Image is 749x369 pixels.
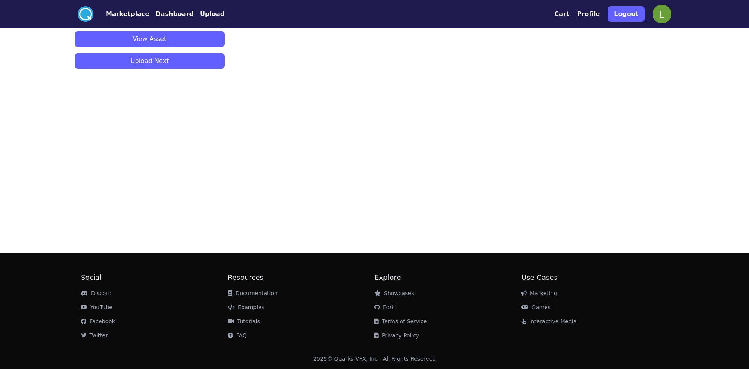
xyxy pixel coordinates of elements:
img: profile [653,5,671,23]
a: Examples [228,304,264,310]
a: Documentation [228,290,278,296]
a: Marketing [521,290,557,296]
h2: Use Cases [521,272,668,283]
a: Terms of Service [374,318,427,324]
div: 2025 © Quarks VFX, Inc - All Rights Reserved [313,355,436,363]
button: Upload [200,9,225,19]
button: View Asset [75,31,225,47]
a: Logout [608,3,645,25]
a: Facebook [81,318,115,324]
button: Upload Next [75,53,225,69]
button: Logout [608,6,645,22]
a: Dashboard [149,9,194,19]
h2: Social [81,272,228,283]
a: Fork [374,304,395,310]
a: Privacy Policy [374,332,419,339]
h2: Resources [228,272,374,283]
a: Twitter [81,332,108,339]
button: Profile [577,9,600,19]
a: Showcases [374,290,414,296]
button: Dashboard [155,9,194,19]
a: Upload [194,9,225,19]
a: YouTube [81,304,112,310]
a: FAQ [228,332,247,339]
a: Tutorials [228,318,260,324]
button: Marketplace [106,9,149,19]
a: Marketplace [93,9,149,19]
button: Cart [554,9,569,19]
a: Games [521,304,551,310]
a: Discord [81,290,112,296]
a: Interactive Media [521,318,577,324]
h2: Explore [374,272,521,283]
